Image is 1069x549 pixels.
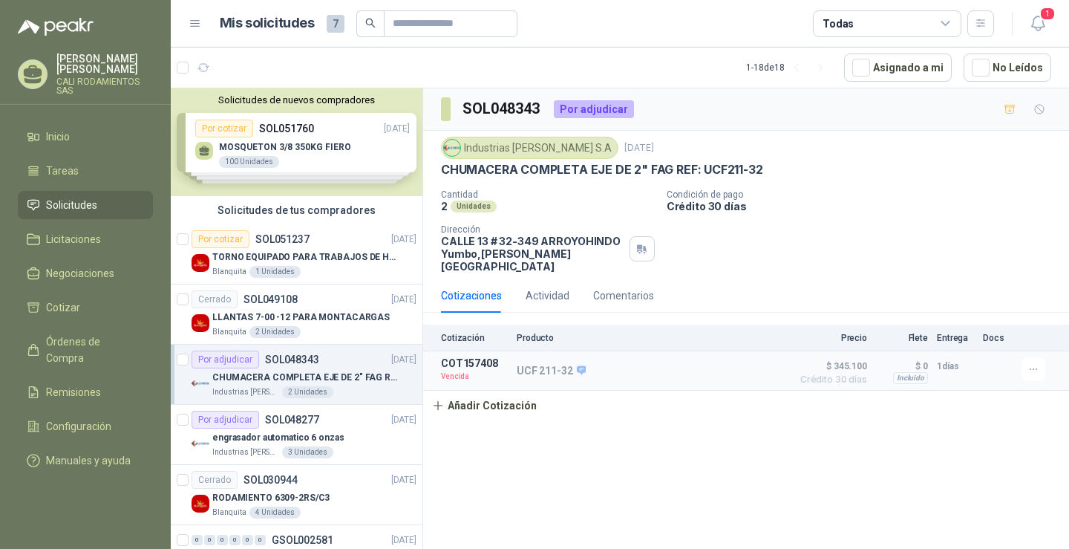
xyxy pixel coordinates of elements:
div: Cotizaciones [441,288,502,304]
a: CerradoSOL030944[DATE] Company LogoRODAMIENTO 6309-2RS/C3Blanquita4 Unidades [171,465,422,525]
a: Órdenes de Compra [18,328,153,372]
div: 1 - 18 de 18 [746,56,832,79]
a: Inicio [18,123,153,151]
p: COT157408 [441,357,508,369]
img: Company Logo [192,254,209,272]
div: Industrias [PERSON_NAME] S.A [441,137,618,159]
div: Por adjudicar [554,100,634,118]
p: [DATE] [391,533,416,548]
img: Company Logo [192,435,209,452]
div: 2 Unidades [282,386,333,398]
p: [DATE] [391,293,416,307]
span: Tareas [46,163,79,179]
div: 0 [217,535,228,545]
div: 0 [204,535,215,545]
a: Remisiones [18,378,153,406]
span: Licitaciones [46,231,101,247]
p: Precio [793,333,867,343]
a: Solicitudes [18,191,153,219]
div: Unidades [451,201,497,212]
a: Tareas [18,157,153,185]
p: 2 [441,200,448,212]
p: Docs [983,333,1013,343]
button: Asignado a mi [844,53,952,82]
div: Solicitudes de nuevos compradoresPor cotizarSOL051760[DATE] MOSQUETON 3/8 350KG FIERO100 Unidades... [171,88,422,196]
span: Remisiones [46,384,101,400]
div: 4 Unidades [249,507,301,519]
span: 1 [1039,7,1056,21]
p: Blanquita [212,266,246,278]
p: SOL030944 [243,475,298,485]
div: 3 Unidades [282,446,333,458]
span: Cotizar [46,299,80,316]
div: Solicitudes de tus compradores [171,196,422,224]
p: RODAMIENTO 6309-2RS/C3 [212,491,330,505]
p: Vencida [441,369,508,384]
img: Logo peakr [18,18,94,36]
p: [DATE] [391,413,416,427]
p: SOL049108 [243,294,298,305]
p: Entrega [937,333,974,343]
p: CHUMACERA COMPLETA EJE DE 2" FAG REF: UCF211-32 [212,371,397,385]
p: Crédito 30 días [667,200,1063,212]
p: Industrias [PERSON_NAME] S.A [212,386,279,398]
div: Todas [823,16,854,32]
div: 2 Unidades [249,326,301,338]
h3: SOL048343 [462,97,542,120]
a: Licitaciones [18,225,153,253]
div: Incluido [893,372,928,384]
div: 0 [229,535,241,545]
p: TORNO EQUIPADO PARA TRABAJOS DE HASTA 1 METRO DE PRIMER O SEGUNDA MANO [212,250,397,264]
a: Manuales y ayuda [18,446,153,475]
a: Por adjudicarSOL048343[DATE] Company LogoCHUMACERA COMPLETA EJE DE 2" FAG REF: UCF211-32Industria... [171,345,422,405]
div: Cerrado [192,471,238,489]
p: Producto [517,333,784,343]
p: Industrias [PERSON_NAME] S.A [212,446,279,458]
div: Por adjudicar [192,411,259,429]
p: Cotización [441,333,508,343]
button: No Leídos [964,53,1051,82]
span: $ 345.100 [793,357,867,375]
p: [DATE] [391,233,416,247]
a: Configuración [18,412,153,441]
p: engrasador automatico 6 onzas [212,431,344,445]
a: Por cotizarSOL051237[DATE] Company LogoTORNO EQUIPADO PARA TRABAJOS DE HASTA 1 METRO DE PRIMER O ... [171,224,422,285]
h1: Mis solicitudes [220,13,315,34]
p: Blanquita [212,326,246,338]
p: GSOL002581 [272,535,333,545]
p: SOL051237 [255,234,310,244]
button: Solicitudes de nuevos compradores [177,94,416,105]
span: search [365,18,376,28]
p: Cantidad [441,189,655,200]
span: Órdenes de Compra [46,334,139,366]
div: Por adjudicar [192,351,259,368]
p: $ 0 [876,357,928,375]
div: Por cotizar [192,230,249,248]
div: 1 Unidades [249,266,301,278]
p: [DATE] [391,353,416,367]
img: Company Logo [192,314,209,332]
p: LLANTAS 7-00 -12 PARA MONTACARGAS [212,311,390,325]
button: Añadir Cotización [423,391,545,420]
p: CHUMACERA COMPLETA EJE DE 2" FAG REF: UCF211-32 [441,162,763,178]
div: 0 [192,535,203,545]
p: 1 días [937,357,974,375]
a: Por adjudicarSOL048277[DATE] Company Logoengrasador automatico 6 onzasIndustrias [PERSON_NAME] S.... [171,405,422,465]
span: Solicitudes [46,197,97,213]
p: Blanquita [212,507,246,519]
span: Inicio [46,129,70,145]
img: Company Logo [192,374,209,392]
p: CALLE 13 # 32-349 ARROYOHINDO Yumbo , [PERSON_NAME][GEOGRAPHIC_DATA] [441,235,624,273]
div: 0 [255,535,266,545]
p: [DATE] [391,473,416,487]
div: 0 [242,535,253,545]
span: Manuales y ayuda [46,452,131,469]
button: 1 [1024,10,1051,37]
p: UCF 211-32 [517,365,586,378]
p: [PERSON_NAME] [PERSON_NAME] [56,53,153,74]
div: Comentarios [593,288,654,304]
p: Flete [876,333,928,343]
a: Cotizar [18,293,153,322]
div: Actividad [526,288,569,304]
p: SOL048343 [265,354,319,365]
